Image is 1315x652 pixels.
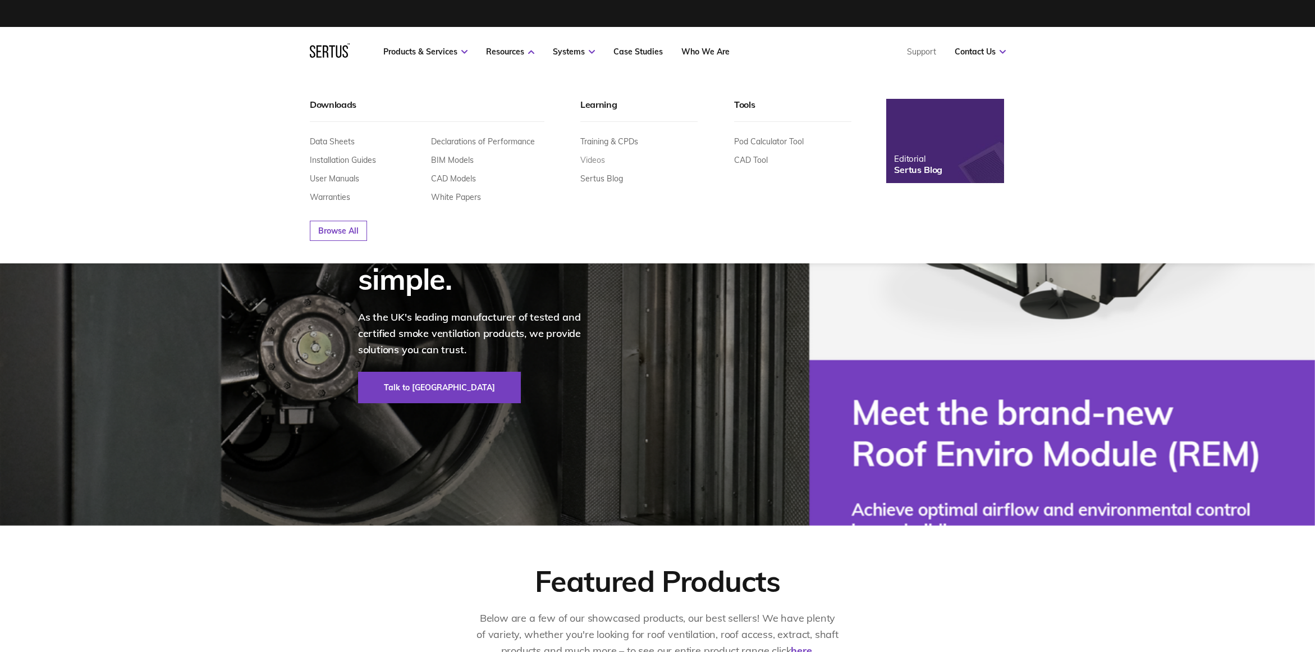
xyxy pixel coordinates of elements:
[955,47,1006,57] a: Contact Us
[310,155,376,165] a: Installation Guides
[431,192,481,202] a: White Papers
[310,174,359,184] a: User Manuals
[580,136,638,147] a: Training & CPDs
[894,164,942,175] div: Sertus Blog
[431,174,476,184] a: CAD Models
[613,47,663,57] a: Case Studies
[681,47,730,57] a: Who We Are
[1113,522,1315,652] iframe: Chat Widget
[535,563,780,599] div: Featured Products
[358,199,605,295] div: Smoke ventilation, made simple.
[431,136,535,147] a: Declarations of Performance
[907,47,936,57] a: Support
[580,174,623,184] a: Sertus Blog
[734,136,804,147] a: Pod Calculator Tool
[358,372,521,403] a: Talk to [GEOGRAPHIC_DATA]
[486,47,534,57] a: Resources
[553,47,595,57] a: Systems
[310,136,355,147] a: Data Sheets
[310,192,350,202] a: Warranties
[580,99,698,122] div: Learning
[310,221,367,241] a: Browse All
[886,99,1004,183] a: EditorialSertus Blog
[358,309,605,358] p: As the UK's leading manufacturer of tested and certified smoke ventilation products, we provide s...
[894,153,942,164] div: Editorial
[734,155,768,165] a: CAD Tool
[310,99,544,122] div: Downloads
[431,155,474,165] a: BIM Models
[580,155,605,165] a: Videos
[383,47,468,57] a: Products & Services
[734,99,851,122] div: Tools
